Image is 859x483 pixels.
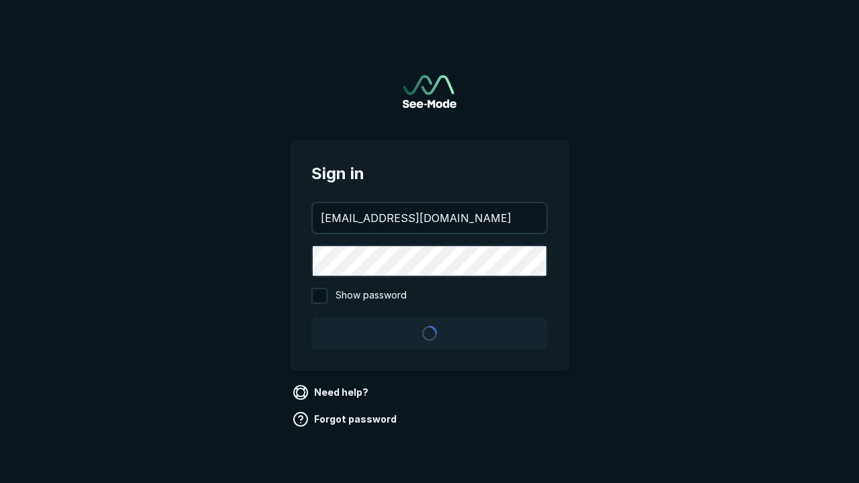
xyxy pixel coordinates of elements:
input: your@email.com [313,203,546,233]
a: Need help? [290,382,374,403]
img: See-Mode Logo [403,75,456,108]
a: Forgot password [290,409,402,430]
span: Sign in [311,162,548,186]
span: Show password [336,288,407,304]
a: Go to sign in [403,75,456,108]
